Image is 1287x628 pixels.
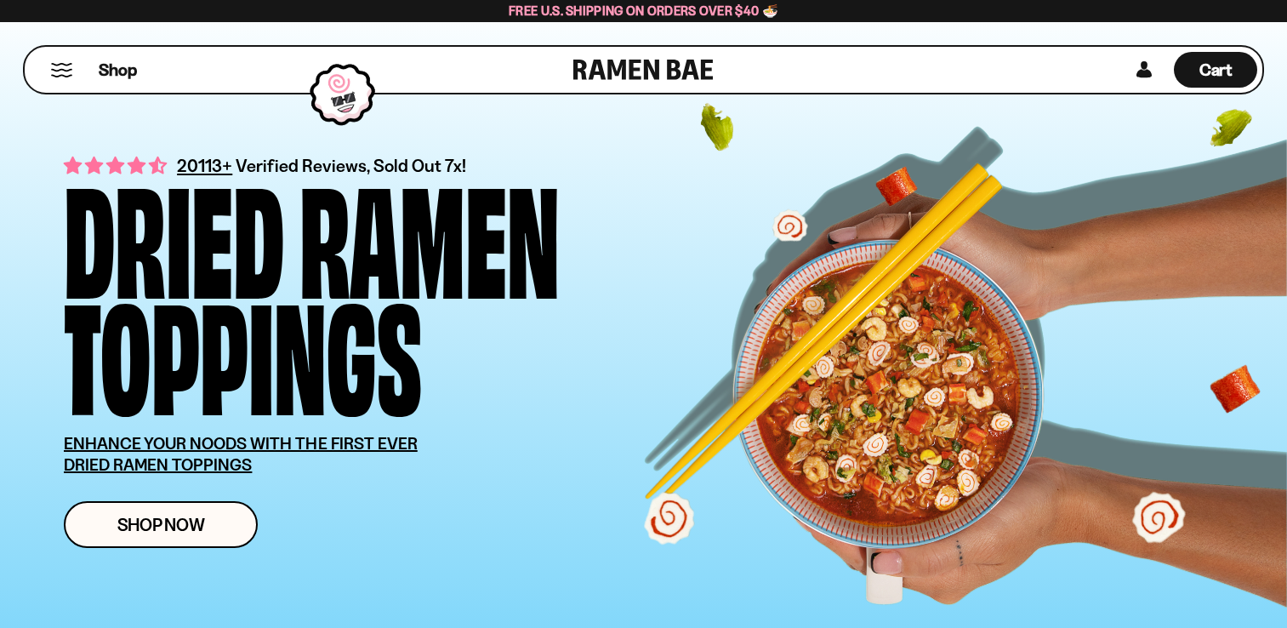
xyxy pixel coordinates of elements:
[1174,47,1257,93] div: Cart
[50,63,73,77] button: Mobile Menu Trigger
[64,433,418,475] u: ENHANCE YOUR NOODS WITH THE FIRST EVER DRIED RAMEN TOPPINGS
[1199,60,1233,80] span: Cart
[509,3,778,19] span: Free U.S. Shipping on Orders over $40 🍜
[64,291,422,408] div: Toppings
[99,52,137,88] a: Shop
[299,174,560,291] div: Ramen
[64,174,284,291] div: Dried
[99,59,137,82] span: Shop
[117,516,205,534] span: Shop Now
[64,501,258,548] a: Shop Now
